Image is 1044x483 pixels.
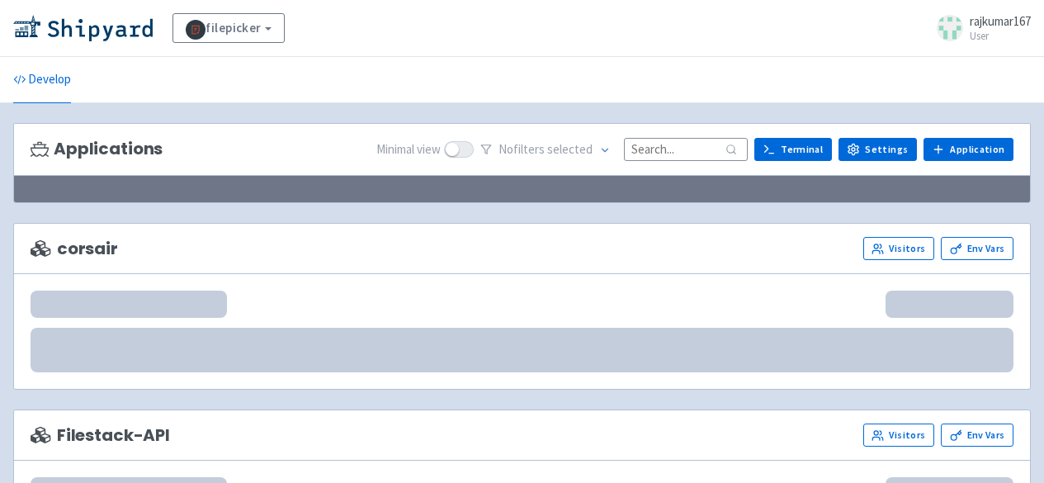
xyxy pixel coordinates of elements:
[924,138,1013,161] a: Application
[927,15,1031,41] a: rajkumar167 User
[863,424,934,447] a: Visitors
[863,237,934,260] a: Visitors
[839,138,917,161] a: Settings
[13,57,71,103] a: Develop
[172,13,285,43] a: filepicker
[970,31,1031,41] small: User
[498,140,593,159] span: No filter s
[941,424,1013,447] a: Env Vars
[13,15,153,41] img: Shipyard logo
[547,141,593,157] span: selected
[31,140,163,159] h3: Applications
[941,237,1013,260] a: Env Vars
[970,13,1031,29] span: rajkumar167
[754,138,832,161] a: Terminal
[31,239,118,258] span: corsair
[376,140,441,159] span: Minimal view
[624,138,748,160] input: Search...
[31,426,170,445] span: Filestack-API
